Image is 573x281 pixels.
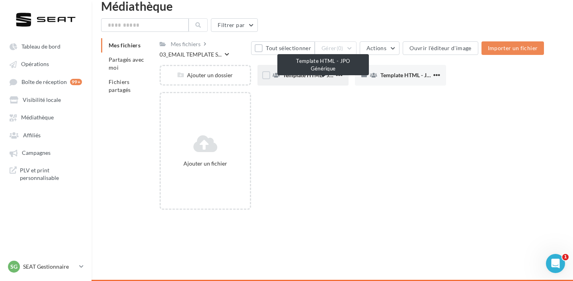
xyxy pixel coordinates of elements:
a: Boîte de réception 99+ [5,74,87,89]
span: SG [10,263,18,271]
span: 1 [562,254,569,260]
span: PLV et print personnalisable [20,166,82,182]
a: PLV et print personnalisable [5,163,87,185]
span: Template HTML - JPO Mars [380,72,448,78]
span: Mes fichiers [109,42,140,49]
a: Campagnes [5,145,87,160]
span: 03_EMAIL TEMPLATE S... [160,51,222,59]
span: Template HTML - JPO Générique [283,72,364,78]
div: 99+ [70,79,82,85]
span: Médiathèque [21,114,54,121]
span: Affiliés [23,132,41,139]
button: Filtrer par [211,18,258,32]
a: Médiathèque [5,110,87,124]
span: (0) [337,45,343,51]
p: SEAT Gestionnaire [23,263,76,271]
button: Gérer(0) [315,41,357,55]
button: Tout sélectionner [251,41,315,55]
a: Tableau de bord [5,39,87,53]
span: Actions [366,45,386,51]
span: Fichiers partagés [109,78,131,93]
div: Ajouter un fichier [164,160,246,168]
a: Opérations [5,57,87,71]
div: Mes fichiers [171,40,201,48]
span: Campagnes [22,150,51,156]
a: Affiliés [5,128,87,142]
span: Boîte de réception [21,78,67,85]
a: SG SEAT Gestionnaire [6,259,85,274]
button: Importer un fichier [481,41,544,55]
span: Opérations [21,61,49,68]
span: Partagés avec moi [109,56,144,71]
iframe: Intercom live chat [546,254,565,273]
span: Importer un fichier [488,45,538,51]
a: Visibilité locale [5,92,87,107]
div: Template HTML - JPO Générique [277,54,369,75]
div: Ajouter un dossier [161,71,249,79]
span: Tableau de bord [21,43,60,50]
button: Actions [360,41,400,55]
button: Ouvrir l'éditeur d'image [403,41,478,55]
span: Visibilité locale [23,96,61,103]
